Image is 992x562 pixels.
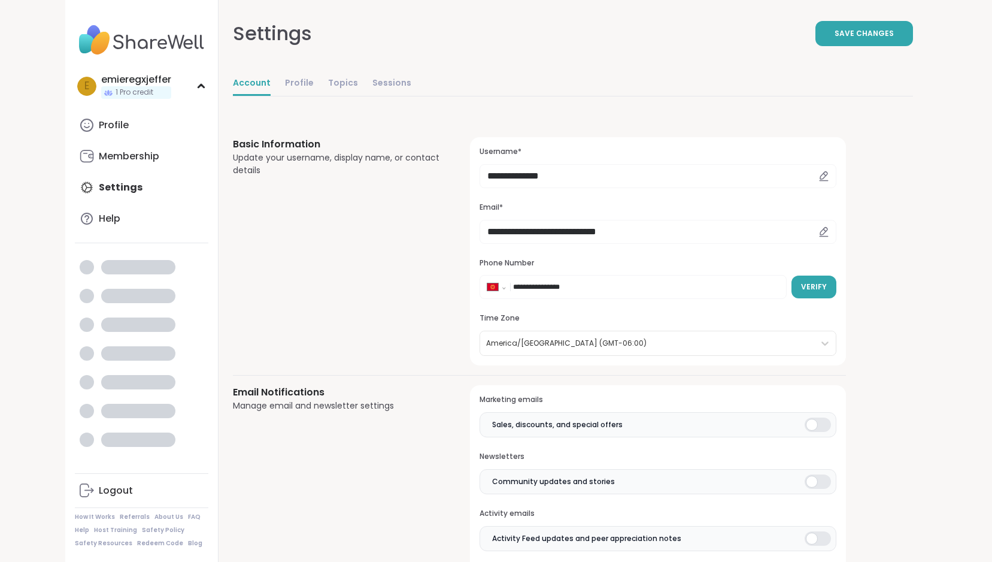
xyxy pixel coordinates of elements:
div: Profile [99,119,129,132]
span: Verify [801,282,827,292]
h3: Username* [480,147,836,157]
h3: Marketing emails [480,395,836,405]
a: Logout [75,476,208,505]
a: Sessions [372,72,411,96]
a: Safety Policy [142,526,184,534]
span: e [84,78,89,94]
button: Verify [791,276,836,298]
a: Host Training [94,526,137,534]
div: Help [99,212,120,225]
h3: Time Zone [480,313,836,324]
h3: Phone Number [480,258,836,268]
span: Sales, discounts, and special offers [492,419,623,430]
h3: Basic Information [233,137,442,152]
span: Save Changes [835,28,894,39]
div: emieregxjeffer [101,73,171,86]
span: Community updates and stories [492,476,615,487]
div: Manage email and newsletter settings [233,400,442,412]
h3: Activity emails [480,509,836,519]
a: Help [75,526,89,534]
a: Account [233,72,271,96]
div: Logout [99,484,133,497]
a: FAQ [188,513,201,521]
div: Settings [233,19,312,48]
a: Blog [188,539,202,548]
a: Safety Resources [75,539,132,548]
a: Profile [285,72,314,96]
div: Membership [99,150,159,163]
button: Save Changes [815,21,913,46]
a: Referrals [120,513,150,521]
a: Redeem Code [137,539,183,548]
a: Membership [75,142,208,171]
a: Help [75,204,208,233]
div: Update your username, display name, or contact details [233,152,442,177]
a: Topics [328,72,358,96]
span: 1 Pro credit [116,87,153,98]
a: How It Works [75,513,115,521]
h3: Email Notifications [233,385,442,400]
img: ShareWell Nav Logo [75,19,208,61]
a: Profile [75,111,208,140]
h3: Email* [480,203,836,213]
h3: Newsletters [480,452,836,462]
a: About Us [154,513,183,521]
span: Activity Feed updates and peer appreciation notes [492,533,681,544]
